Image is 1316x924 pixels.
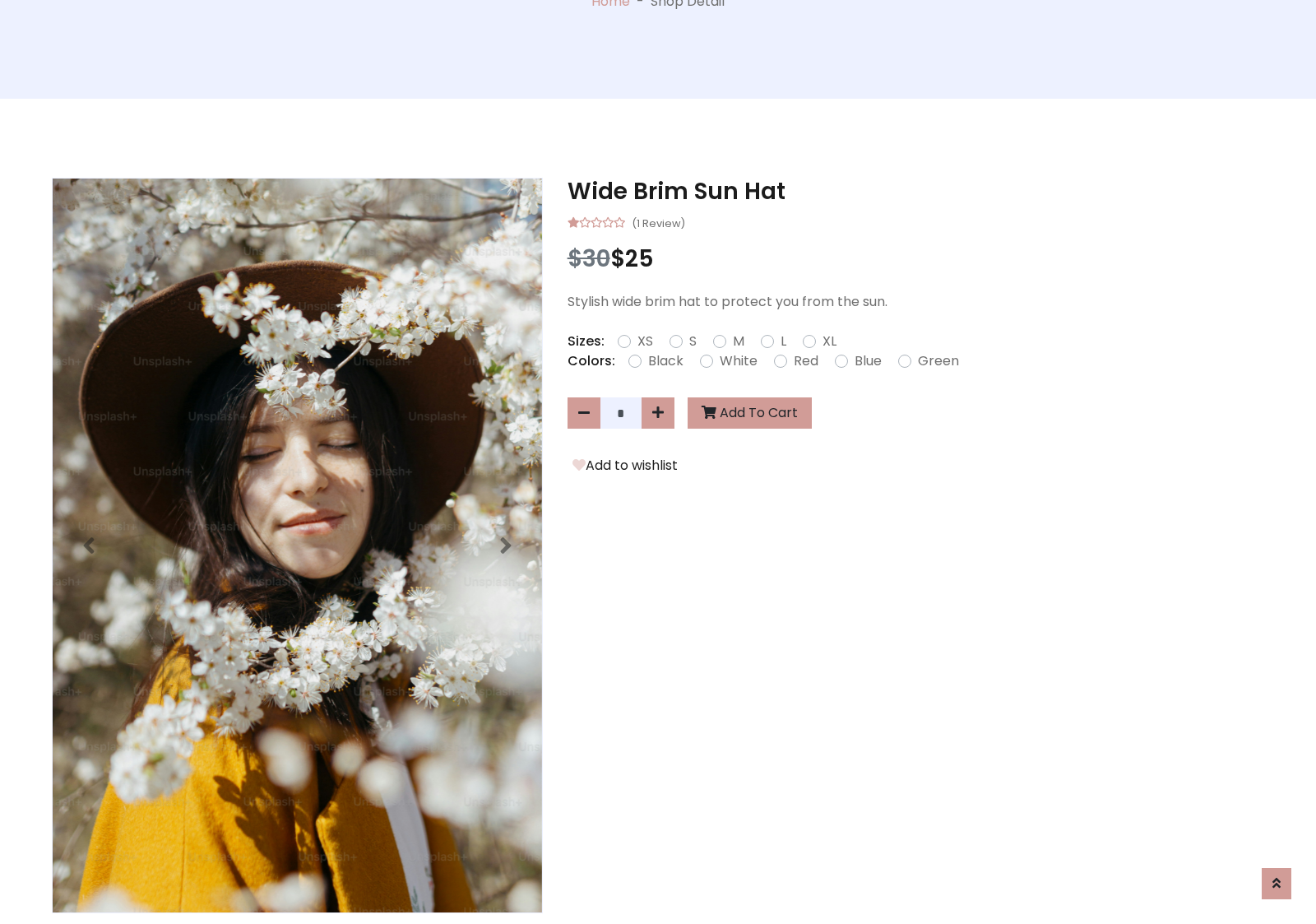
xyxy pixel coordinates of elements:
[855,351,882,371] label: Blue
[625,243,654,275] span: 25
[794,351,818,371] label: Red
[720,351,758,371] label: White
[648,351,683,371] label: Black
[918,351,959,371] label: Green
[568,178,1264,206] h3: Wide Brim Sun Hat
[568,292,1264,312] p: Stylish wide brim hat to protect you from the sun.
[568,245,1264,273] h3: $
[637,332,653,351] label: XS
[568,243,610,275] span: $30
[689,332,697,351] label: S
[688,397,812,429] button: Add To Cart
[822,332,836,351] label: XL
[53,179,542,912] img: Image
[568,351,615,371] p: Colors:
[568,332,605,351] p: Sizes:
[781,332,786,351] label: L
[733,332,744,351] label: M
[568,455,683,476] button: Add to wishlist
[632,212,685,232] small: (1 Review)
